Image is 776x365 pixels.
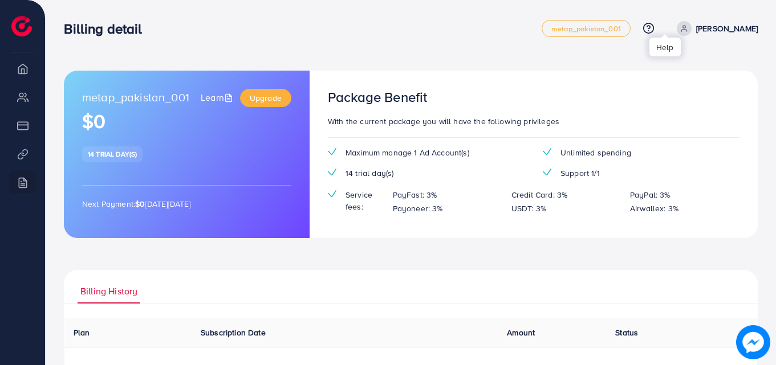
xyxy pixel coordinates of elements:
p: PayFast: 3% [393,188,437,202]
img: tick [543,148,551,155]
span: Maximum manage 1 Ad Account(s) [346,147,469,158]
div: Help [649,38,681,56]
span: Status [615,327,638,338]
p: Airwallex: 3% [630,202,679,215]
span: 14 trial day(s) [346,167,393,179]
span: Subscription Date [201,327,266,338]
a: Learn [201,91,235,104]
p: USDT: 3% [511,202,546,215]
span: Service fees: [346,189,384,212]
p: Credit Card: 3% [511,188,567,202]
img: tick [328,148,336,155]
span: Upgrade [250,92,282,104]
img: tick [543,169,551,176]
span: Plan [74,327,90,338]
p: Payoneer: 3% [393,202,443,215]
p: [PERSON_NAME] [696,22,758,35]
span: Unlimited spending [560,147,631,158]
span: metap_pakistan_001 [551,25,621,32]
p: PayPal: 3% [630,188,671,202]
span: Amount [507,327,535,338]
h3: Billing detail [64,20,151,37]
a: metap_pakistan_001 [542,20,631,37]
span: 14 trial day(s) [88,149,137,159]
img: image [736,325,770,359]
img: tick [328,190,336,198]
span: Support 1/1 [560,167,600,179]
h3: Package Benefit [328,89,427,105]
img: logo [11,16,32,36]
p: With the current package you will have the following privileges [328,114,740,128]
img: tick [328,169,336,176]
p: Next Payment: [DATE][DATE] [82,197,291,211]
span: Billing History [80,285,137,298]
strong: $0 [135,198,145,210]
span: metap_pakistan_001 [82,89,189,107]
h1: $0 [82,110,291,133]
a: [PERSON_NAME] [672,21,758,36]
a: Upgrade [240,89,291,107]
